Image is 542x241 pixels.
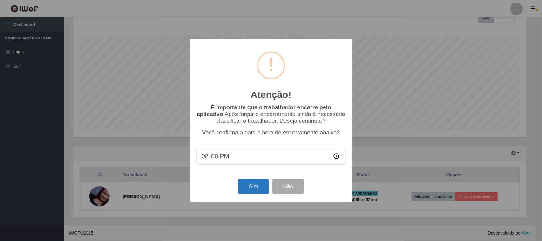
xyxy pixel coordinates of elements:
button: Sim [238,179,269,194]
p: Você confirma a data e hora de encerramento abaixo? [196,129,346,136]
h2: Atenção! [251,89,291,100]
button: Não [272,179,304,194]
p: Após forçar o encerramento ainda é necessário classificar o trabalhador. Deseja continuar? [196,104,346,124]
b: É importante que o trabalhador encerre pelo aplicativo. [197,104,331,117]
